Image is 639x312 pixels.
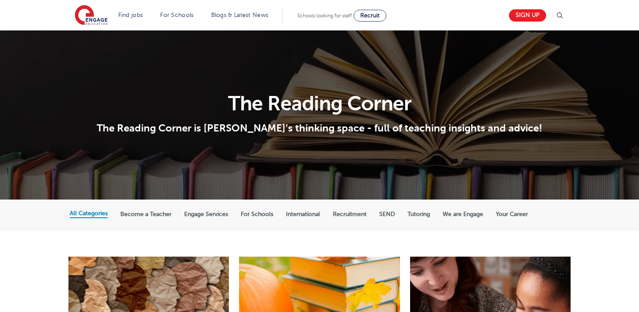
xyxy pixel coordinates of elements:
label: Engage Services [184,211,228,218]
span: Recruit [360,12,380,19]
label: Become a Teacher [120,211,171,218]
h1: The Reading Corner [70,93,569,114]
a: Blogs & Latest News [211,12,269,18]
label: International [286,211,320,218]
label: Tutoring [408,211,430,218]
label: For Schools [241,211,273,218]
label: Your Career [496,211,528,218]
label: Recruitment [333,211,367,218]
a: Find jobs [118,12,143,18]
a: Recruit [353,10,386,22]
label: SEND [379,211,395,218]
label: All Categories [70,210,108,217]
p: The Reading Corner is [PERSON_NAME]’s thinking space - full of teaching insights and advice! [70,122,569,134]
a: Sign up [509,9,546,22]
span: Schools looking for staff [297,13,352,19]
img: Engage Education [75,5,108,26]
label: We are Engage [443,211,483,218]
a: For Schools [160,12,193,18]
